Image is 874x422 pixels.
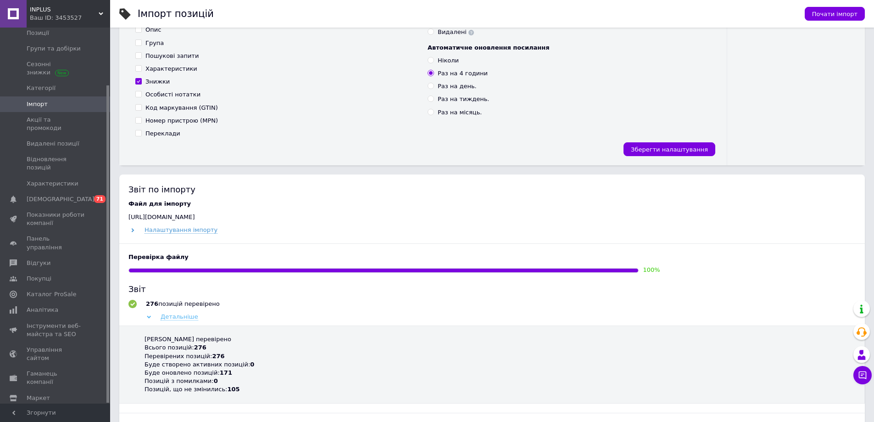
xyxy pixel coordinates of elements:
[250,361,254,368] b: 0
[145,352,853,360] div: Перевірених позицій:
[27,394,50,402] span: Маркет
[145,335,853,343] div: [PERSON_NAME] перевірено
[27,235,85,251] span: Панель управління
[27,346,85,362] span: Управління сайтом
[805,7,865,21] button: Почати імпорт
[631,146,708,153] span: Зберегти налаштування
[220,369,232,376] b: 171
[27,140,79,148] span: Видалені позиції
[428,44,711,52] div: Автоматичне оновлення посилання
[27,195,95,203] span: [DEMOGRAPHIC_DATA]
[27,290,76,298] span: Каталог ProSale
[128,184,856,195] div: Звіт по імпорту
[145,78,170,86] div: Знижки
[623,142,715,156] button: Зберегти налаштування
[438,28,474,36] div: Видалені
[194,344,206,351] b: 276
[145,117,218,125] div: Номер пристрою (MPN)
[27,259,50,267] span: Відгуки
[145,90,200,99] div: Особисті нотатки
[145,52,199,60] div: Пошукові запити
[94,195,106,203] span: 71
[145,360,853,369] div: Буде створено активних позицій:
[438,95,489,103] div: Раз на тиждень.
[27,116,85,132] span: Акції та промокоди
[214,377,218,384] b: 0
[27,211,85,227] span: Показники роботи компанії
[145,385,853,394] div: Позицій, що не змінились:
[643,266,660,274] div: 100 %
[145,369,853,377] div: Буде оновлено позицій:
[27,370,85,386] span: Гаманець компанії
[128,214,195,220] span: [URL][DOMAIN_NAME]
[146,300,220,308] div: позицій перевірено
[27,322,85,338] span: Інструменти веб-майстра та SEO
[161,313,198,321] span: Детальніше
[438,82,477,90] div: Раз на день.
[138,8,214,19] h1: Імпорт позицій
[438,108,482,117] div: Раз на місяць.
[438,56,459,65] div: Ніколи
[30,14,110,22] div: Ваш ID: 3453527
[128,253,856,261] div: Перевірка файлу
[227,386,239,393] b: 105
[438,69,488,78] div: Раз на 4 години
[145,129,180,138] div: Переклади
[145,343,853,352] div: Всього позицій:
[27,29,49,37] span: Позиції
[128,200,856,208] div: Файл для імпорту
[145,104,218,112] div: Код маркування (GTIN)
[145,226,217,234] span: Налаштування імпорту
[145,26,161,34] div: Опис
[27,306,58,314] span: Аналітика
[27,45,81,53] span: Групи та добірки
[212,353,224,360] b: 276
[145,39,164,47] div: Група
[812,11,857,17] span: Почати імпорт
[146,300,158,307] b: 276
[27,60,85,77] span: Сезонні знижки
[128,283,856,295] div: Звіт
[30,6,99,14] span: INPLUS
[27,100,48,108] span: Імпорт
[853,366,872,384] button: Чат з покупцем
[27,84,56,92] span: Категорії
[27,155,85,172] span: Відновлення позицій
[27,180,78,188] span: Характеристики
[145,65,197,73] div: Характеристики
[27,275,51,283] span: Покупці
[145,377,853,385] div: Позицій з помилками:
